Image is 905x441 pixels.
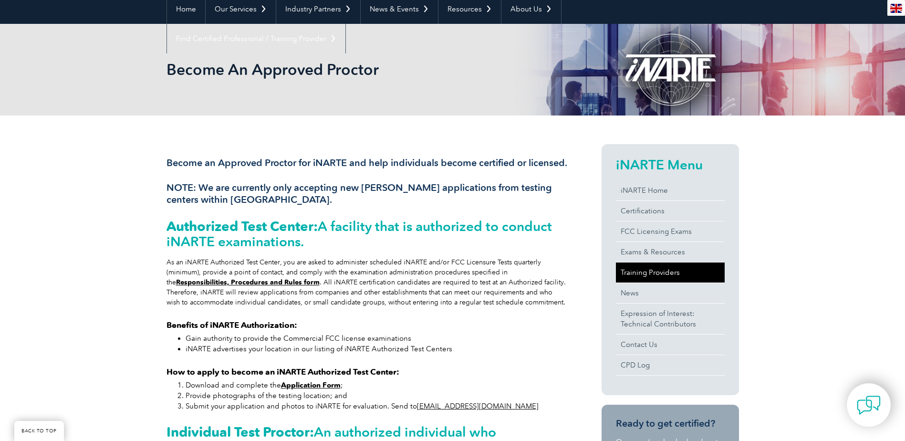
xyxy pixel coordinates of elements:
li: Gain authority to provide the Commercial FCC license examinations [186,333,567,344]
strong: How to apply to become an iNARTE Authorized Test Center: [166,367,399,377]
li: Submit your application and photos to iNARTE for evaluation. Send to [186,401,567,411]
h3: Become an Approved Proctor for iNARTE and help individuals become certified or licensed. [166,157,567,169]
li: iNARTE advertises your location in our listing of iNARTE Authorized Test Centers [186,344,567,354]
li: Provide photographs of the testing location; and [186,390,567,401]
a: Contact Us [616,335,725,355]
a: iNARTE Home [616,180,725,200]
a: FCC Licensing Exams [616,221,725,241]
a: Application Form [281,381,341,389]
h2: iNARTE Menu [616,157,725,172]
a: CPD Log [616,355,725,375]
a: News [616,283,725,303]
img: contact-chat.png [857,393,881,417]
a: [EMAIL_ADDRESS][DOMAIN_NAME] [417,402,539,410]
a: Responsibilities, Procedures and Rules form [176,278,320,286]
a: BACK TO TOP [14,421,64,441]
h2: A facility that is authorized to conduct iNARTE examinations. [166,219,567,249]
a: Exams & Resources [616,242,725,262]
h3: NOTE: We are currently only accepting new [PERSON_NAME] applications from testing centers within ... [166,182,567,206]
strong: Authorized Test Center: [166,218,318,234]
div: As an iNARTE Authorized Test Center, you are asked to administer scheduled iNARTE and/or FCC Lice... [166,257,567,307]
strong: Benefits of iNARTE Authorization: [166,320,297,330]
a: Training Providers [616,262,725,283]
a: Expression of Interest:Technical Contributors [616,304,725,334]
img: en [890,4,902,13]
a: Find Certified Professional / Training Provider [167,24,345,53]
strong: Individual Test Proctor: [166,424,314,440]
h3: Ready to get certified? [616,418,725,430]
h2: Become An Approved Proctor [166,62,567,77]
li: Download and complete the ; [186,380,567,390]
a: Certifications [616,201,725,221]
